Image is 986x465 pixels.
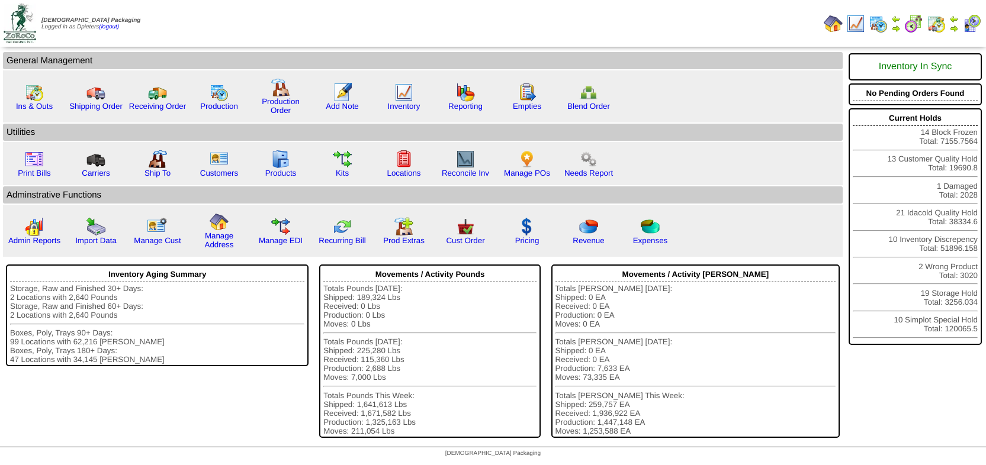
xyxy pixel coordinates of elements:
a: Production Order [262,97,300,115]
a: Inventory [388,102,420,111]
a: Ins & Outs [16,102,53,111]
a: Reconcile Inv [442,169,489,177]
img: line_graph.gif [846,14,865,33]
a: Kits [336,169,349,177]
img: line_graph2.gif [456,150,475,169]
a: Manage Address [205,231,234,249]
img: po.png [518,150,537,169]
img: customers.gif [210,150,229,169]
img: invoice2.gif [25,150,44,169]
img: home.gif [210,212,229,231]
img: calendarprod.gif [869,14,888,33]
a: Pricing [515,236,539,245]
a: Carriers [82,169,110,177]
div: Inventory Aging Summary [10,267,304,282]
img: edi.gif [271,217,290,236]
img: line_graph.gif [394,83,413,102]
a: Locations [387,169,420,177]
img: factory.gif [271,78,290,97]
img: pie_chart2.png [641,217,660,236]
a: Production [200,102,238,111]
img: dollar.gif [518,217,537,236]
img: workflow.png [579,150,598,169]
a: (logout) [99,24,119,30]
a: Ship To [144,169,171,177]
img: graph.gif [456,83,475,102]
div: Movements / Activity [PERSON_NAME] [555,267,836,282]
a: Reporting [448,102,483,111]
img: cust_order.png [456,217,475,236]
img: locations.gif [394,150,413,169]
a: Admin Reports [8,236,60,245]
div: Totals Pounds [DATE]: Shipped: 189,324 Lbs Received: 0 Lbs Production: 0 Lbs Moves: 0 Lbs Totals ... [323,284,536,435]
span: [DEMOGRAPHIC_DATA] Packaging [445,450,541,457]
img: arrowleft.gif [891,14,901,24]
img: calendarprod.gif [210,83,229,102]
div: 14 Block Frozen Total: 7155.7564 13 Customer Quality Hold Total: 19690.8 1 Damaged Total: 2028 21... [849,108,982,345]
td: Utilities [3,124,843,141]
a: Blend Order [567,102,610,111]
img: workflow.gif [333,150,352,169]
a: Add Note [326,102,359,111]
div: Storage, Raw and Finished 30+ Days: 2 Locations with 2,640 Pounds Storage, Raw and Finished 60+ D... [10,284,304,364]
a: Prod Extras [383,236,425,245]
a: Products [265,169,297,177]
a: Revenue [573,236,604,245]
a: Recurring Bill [319,236,365,245]
a: Receiving Order [129,102,186,111]
span: [DEMOGRAPHIC_DATA] Packaging [41,17,140,24]
img: prodextras.gif [394,217,413,236]
td: Adminstrative Functions [3,186,843,204]
img: arrowleft.gif [949,14,959,24]
a: Empties [513,102,541,111]
a: Manage EDI [259,236,303,245]
img: truck2.gif [148,83,167,102]
img: network.png [579,83,598,102]
img: truck.gif [86,83,105,102]
span: Logged in as Dpieters [41,17,140,30]
div: Inventory In Sync [853,56,978,78]
div: Totals [PERSON_NAME] [DATE]: Shipped: 0 EA Received: 0 EA Production: 0 EA Moves: 0 EA Totals [PE... [555,284,836,435]
img: arrowright.gif [891,24,901,33]
img: cabinet.gif [271,150,290,169]
img: factory2.gif [148,150,167,169]
div: Movements / Activity Pounds [323,267,536,282]
img: home.gif [824,14,843,33]
img: import.gif [86,217,105,236]
img: reconcile.gif [333,217,352,236]
img: orders.gif [333,83,352,102]
img: workorder.gif [518,83,537,102]
a: Needs Report [564,169,613,177]
img: zoroco-logo-small.webp [4,4,36,43]
img: calendarblend.gif [904,14,923,33]
div: No Pending Orders Found [853,86,978,101]
img: managecust.png [147,217,169,236]
img: arrowright.gif [949,24,959,33]
td: General Management [3,52,843,69]
img: truck3.gif [86,150,105,169]
a: Print Bills [18,169,51,177]
a: Shipping Order [69,102,123,111]
a: Customers [200,169,238,177]
img: calendarcustomer.gif [962,14,981,33]
a: Manage POs [504,169,550,177]
img: calendarinout.gif [927,14,946,33]
div: Current Holds [853,111,978,126]
img: calendarinout.gif [25,83,44,102]
a: Manage Cust [134,236,181,245]
a: Cust Order [446,236,484,245]
img: graph2.png [25,217,44,236]
a: Import Data [75,236,117,245]
a: Expenses [633,236,668,245]
img: pie_chart.png [579,217,598,236]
